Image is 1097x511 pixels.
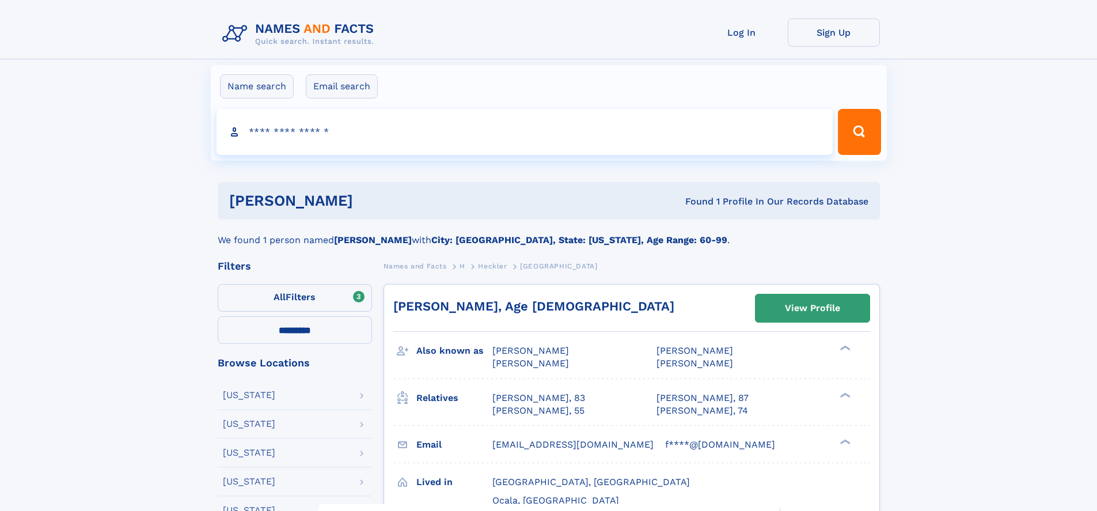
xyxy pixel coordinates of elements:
[218,358,372,368] div: Browse Locations
[788,18,880,47] a: Sign Up
[229,194,519,208] h1: [PERSON_NAME]
[218,261,372,271] div: Filters
[656,345,733,356] span: [PERSON_NAME]
[218,284,372,312] label: Filters
[218,18,384,50] img: Logo Names and Facts
[837,345,851,352] div: ❯
[218,219,880,247] div: We found 1 person named with .
[492,476,690,487] span: [GEOGRAPHIC_DATA], [GEOGRAPHIC_DATA]
[416,388,492,408] h3: Relatives
[223,477,275,486] div: [US_STATE]
[334,234,412,245] b: [PERSON_NAME]
[837,438,851,445] div: ❯
[431,234,727,245] b: City: [GEOGRAPHIC_DATA], State: [US_STATE], Age Range: 60-99
[416,341,492,361] h3: Also known as
[223,448,275,457] div: [US_STATE]
[492,345,569,356] span: [PERSON_NAME]
[478,262,507,270] span: Heckler
[223,391,275,400] div: [US_STATE]
[220,74,294,99] label: Name search
[492,495,619,506] span: Ocala, [GEOGRAPHIC_DATA]
[837,391,851,399] div: ❯
[492,404,584,417] a: [PERSON_NAME], 55
[696,18,788,47] a: Log In
[785,295,840,321] div: View Profile
[384,259,447,273] a: Names and Facts
[492,358,569,369] span: [PERSON_NAME]
[223,419,275,429] div: [US_STATE]
[519,195,868,208] div: Found 1 Profile In Our Records Database
[656,358,733,369] span: [PERSON_NAME]
[520,262,597,270] span: [GEOGRAPHIC_DATA]
[838,109,880,155] button: Search Button
[756,294,870,322] a: View Profile
[460,262,465,270] span: H
[656,404,748,417] a: [PERSON_NAME], 74
[393,299,674,313] a: [PERSON_NAME], Age [DEMOGRAPHIC_DATA]
[306,74,378,99] label: Email search
[217,109,833,155] input: search input
[656,392,749,404] a: [PERSON_NAME], 87
[416,435,492,455] h3: Email
[478,259,507,273] a: Heckler
[274,292,286,302] span: All
[416,472,492,492] h3: Lived in
[492,439,654,450] span: [EMAIL_ADDRESS][DOMAIN_NAME]
[492,392,585,404] a: [PERSON_NAME], 83
[460,259,465,273] a: H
